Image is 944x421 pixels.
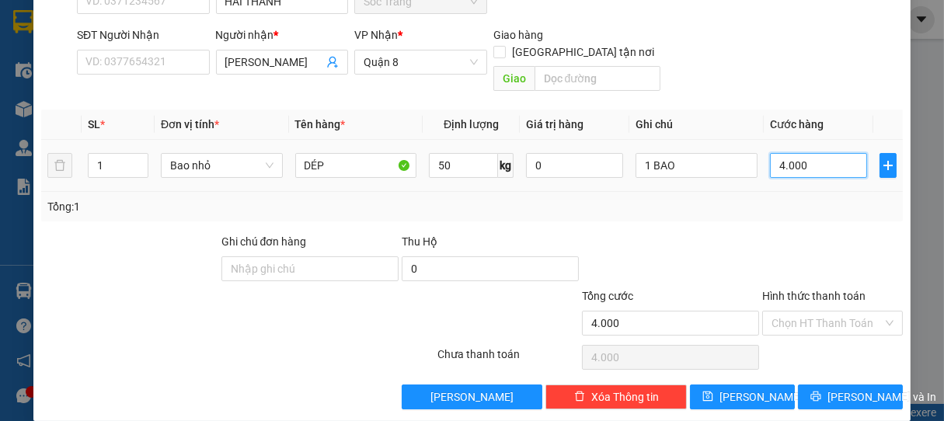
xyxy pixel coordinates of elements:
span: Quận 8 [364,50,478,74]
div: Người nhận [216,26,349,43]
button: save[PERSON_NAME] [690,384,795,409]
li: VP Sóc Trăng [8,84,107,101]
button: printer[PERSON_NAME] và In [798,384,903,409]
input: Ghi Chú [636,153,757,178]
span: [PERSON_NAME] [430,388,514,405]
button: deleteXóa Thông tin [545,384,687,409]
th: Ghi chú [629,110,763,140]
div: SĐT Người Nhận [77,26,210,43]
span: Xóa Thông tin [591,388,659,405]
input: 0 [526,153,623,178]
span: Định lượng [444,118,499,130]
input: Dọc đường [535,66,660,91]
span: environment [8,104,19,115]
span: Bao nhỏ [170,154,273,177]
span: environment [107,104,118,115]
span: Đơn vị tính [161,118,219,130]
div: Tổng: 1 [47,198,366,215]
span: Thu Hộ [402,235,437,248]
span: [PERSON_NAME] [719,388,803,405]
span: VP Nhận [354,29,398,41]
span: plus [880,159,897,172]
label: Hình thức thanh toán [762,290,866,302]
span: kg [498,153,514,178]
span: printer [810,391,821,403]
span: save [702,391,713,403]
button: [PERSON_NAME] [402,384,543,409]
span: Giao hàng [493,29,543,41]
span: [PERSON_NAME] và In [827,388,936,405]
span: Giao [493,66,535,91]
li: VP Quận 8 [107,84,207,101]
span: [GEOGRAPHIC_DATA] tận nơi [506,43,660,61]
div: Chưa thanh toán [436,346,580,373]
button: delete [47,153,72,178]
span: Tên hàng [295,118,346,130]
li: Vĩnh Thành (Sóc Trăng) [8,8,225,66]
input: Ghi chú đơn hàng [221,256,399,281]
input: VD: Bàn, Ghế [295,153,416,178]
label: Ghi chú đơn hàng [221,235,307,248]
span: user-add [326,56,339,68]
button: plus [880,153,897,178]
span: delete [574,391,585,403]
span: SL [88,118,100,130]
span: Tổng cước [582,290,633,302]
span: Giá trị hàng [526,118,583,130]
span: Cước hàng [770,118,824,130]
img: logo.jpg [8,8,62,62]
